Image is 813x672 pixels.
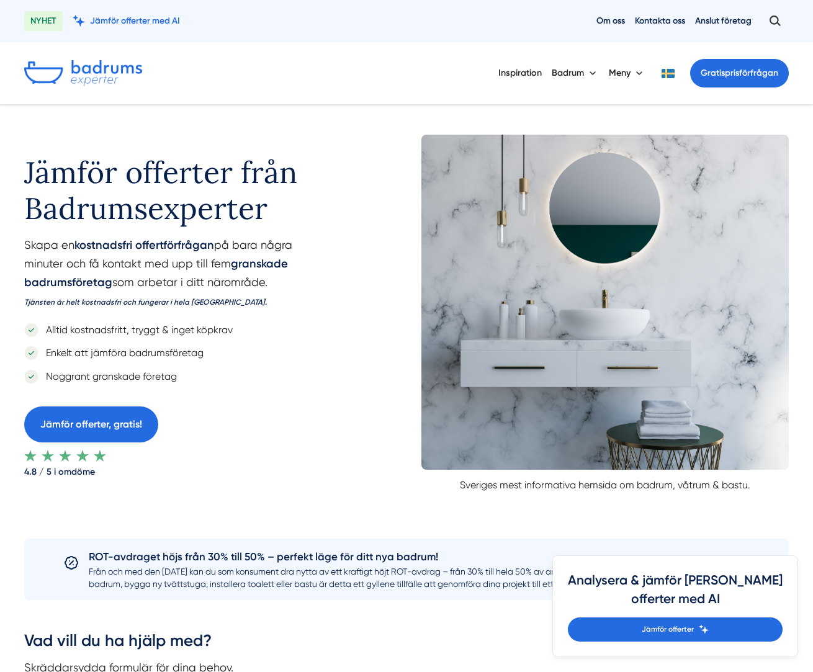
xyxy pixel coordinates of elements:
h1: Jämför offerter från Badrumsexperter [24,135,342,236]
a: Jämför offerter, gratis! [24,406,158,442]
a: Inspiration [498,57,542,89]
strong: kostnadsfri offertförfrågan [74,238,214,252]
h3: Vad vill du ha hjälp med? [24,630,233,658]
h5: ROT-avdraget höjs från 30% till 50% – perfekt läge för ditt nya badrum! [89,549,749,565]
p: Noggrant granskade företag [38,369,177,384]
a: Om oss [596,15,625,27]
p: Alltid kostnadsfritt, tryggt & inget köpkrav [38,322,233,338]
p: Skapa en på bara några minuter och få kontakt med upp till fem som arbetar i ditt närområde. [24,236,342,316]
a: Kontakta oss [635,15,685,27]
span: Jämför offerter med AI [90,15,180,27]
button: Meny [609,57,645,89]
a: Anslut företag [695,15,752,27]
span: Gratis [701,68,725,78]
p: Från och med den [DATE] kan du som konsument dra nytta av ett kraftigt höjt ROT-avdrag – från 30%... [89,565,749,590]
h4: Analysera & jämför [PERSON_NAME] offerter med AI [568,571,783,617]
img: Badrumsexperter omslagsbild [421,135,789,470]
button: Badrum [552,57,599,89]
i: Tjänsten är helt kostnadsfri och fungerar i hela [GEOGRAPHIC_DATA]. [24,298,267,307]
strong: 4.8 / 5 i omdöme [24,462,342,478]
a: Jämför offerter med AI [73,15,180,27]
a: Jämför offerter [568,617,783,642]
img: Badrumsexperter.se logotyp [24,60,142,86]
span: NYHET [24,11,63,31]
a: Gratisprisförfrågan [690,59,789,87]
span: Jämför offerter [642,624,694,635]
p: Enkelt att jämföra badrumsföretag [38,345,204,361]
p: Sveriges mest informativa hemsida om badrum, våtrum & bastu. [421,470,789,493]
